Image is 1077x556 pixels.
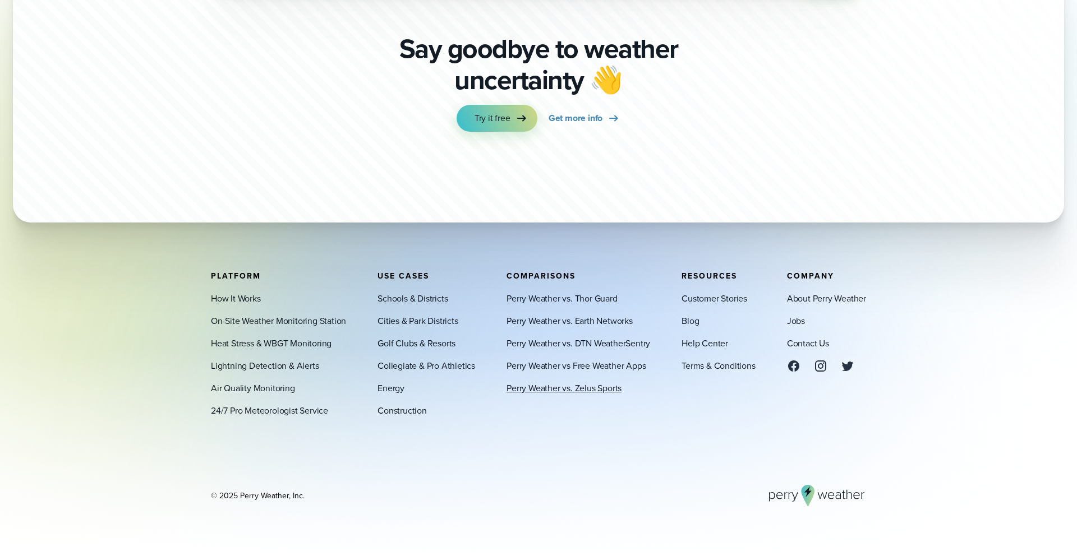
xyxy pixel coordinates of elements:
a: Contact Us [787,336,829,350]
span: Platform [211,270,261,281]
a: Air Quality Monitoring [211,381,295,395]
span: Company [787,270,834,281]
a: On-Site Weather Monitoring Station [211,314,346,327]
a: Get more info [549,105,620,132]
div: © 2025 Perry Weather, Inc. [211,490,305,501]
a: Perry Weather vs. DTN WeatherSentry [507,336,650,350]
a: Construction [378,404,427,417]
span: Use Cases [378,270,429,281]
a: Collegiate & Pro Athletics [378,359,475,372]
a: Perry Weather vs Free Weather Apps [507,359,646,372]
a: Help Center [682,336,728,350]
a: 24/7 Pro Meteorologist Service [211,404,328,417]
a: Heat Stress & WBGT Monitoring [211,336,332,350]
a: Try it free [457,105,537,132]
a: About Perry Weather [787,291,866,305]
a: Schools & Districts [378,291,448,305]
span: Get more info [549,112,602,125]
a: Perry Weather vs. Zelus Sports [507,381,622,395]
a: Lightning Detection & Alerts [211,359,319,372]
a: Cities & Park Districts [378,314,458,327]
span: Comparisons [507,270,576,281]
a: Perry Weather vs. Thor Guard [507,291,617,305]
a: How It Works [211,291,261,305]
a: Jobs [787,314,805,327]
a: Energy [378,381,404,395]
a: Perry Weather vs. Earth Networks [507,314,633,327]
span: Resources [682,270,737,281]
a: Terms & Conditions [682,359,755,372]
p: Say goodbye to weather uncertainty 👋 [395,33,682,96]
a: Customer Stories [682,291,747,305]
a: Golf Clubs & Resorts [378,336,455,350]
a: Blog [682,314,699,327]
span: Try it free [475,112,510,125]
